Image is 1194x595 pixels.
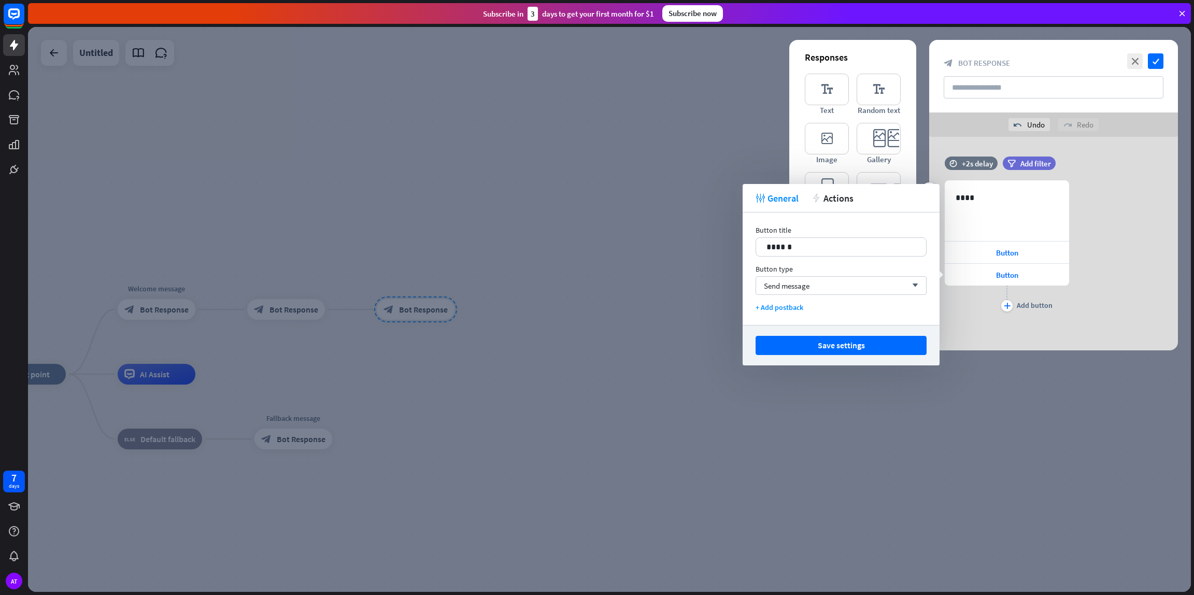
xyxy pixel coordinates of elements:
i: plus [1004,303,1011,309]
div: AT [6,573,22,589]
div: Button type [756,264,927,274]
span: Add filter [1020,159,1051,168]
div: Redo [1058,118,1099,131]
span: General [767,192,799,204]
i: tweak [756,193,765,203]
span: Send message [764,281,809,291]
div: Subscribe now [662,5,723,22]
span: Actions [823,192,854,204]
i: arrow_down [907,282,918,289]
i: block_bot_response [944,59,953,68]
div: 7 [11,473,17,483]
div: Subscribe in days to get your first month for $1 [483,7,654,21]
span: Button [996,270,1018,280]
div: +2s delay [962,159,993,168]
div: + Add postback [756,303,927,312]
div: 3 [528,7,538,21]
i: check [1148,53,1163,69]
div: Button title [756,225,927,235]
a: 7 days [3,471,25,492]
i: undo [1014,121,1022,129]
div: Add button [1017,301,1053,310]
i: close [1127,53,1143,69]
i: action [812,193,821,203]
button: Save settings [756,336,927,355]
span: Bot Response [958,58,1010,68]
i: filter [1007,160,1016,167]
button: Open LiveChat chat widget [8,4,39,35]
i: redo [1063,121,1072,129]
i: time [949,160,957,167]
div: Undo [1008,118,1050,131]
div: days [9,483,19,490]
span: Button [996,248,1018,258]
